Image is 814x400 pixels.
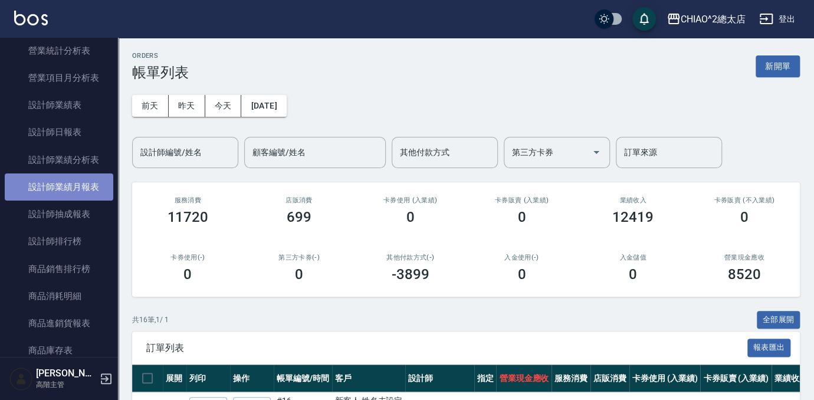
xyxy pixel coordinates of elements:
[590,365,629,392] th: 店販消費
[132,64,189,81] h3: 帳單列表
[5,310,113,337] a: 商品進銷貨報表
[747,342,791,353] a: 報表匯出
[592,196,675,204] h2: 業績收入
[5,146,113,173] a: 設計師業績分析表
[132,95,169,117] button: 前天
[700,365,772,392] th: 卡券販賣 (入業績)
[132,52,189,60] h2: ORDERS
[5,173,113,201] a: 設計師業績月報表
[392,266,429,283] h3: -3899
[369,254,452,261] h2: 其他付款方式(-)
[587,143,606,162] button: Open
[9,367,33,391] img: Person
[205,95,242,117] button: 今天
[258,196,341,204] h2: 店販消費
[146,342,747,354] span: 訂單列表
[295,266,303,283] h3: 0
[36,379,96,390] p: 高階主管
[703,254,786,261] h2: 營業現金應收
[405,365,474,392] th: 設計師
[287,209,311,225] h3: 699
[740,209,749,225] h3: 0
[474,365,497,392] th: 指定
[5,283,113,310] a: 商品消耗明細
[5,255,113,283] a: 商品銷售排行榜
[747,339,791,357] button: 報表匯出
[592,254,675,261] h2: 入金儲值
[703,196,786,204] h2: 卡券販賣 (不入業績)
[632,7,656,31] button: save
[5,91,113,119] a: 設計師業績表
[480,196,563,204] h2: 卡券販賣 (入業績)
[36,368,96,379] h5: [PERSON_NAME]
[332,365,406,392] th: 客戶
[132,314,169,325] p: 共 16 筆, 1 / 1
[146,254,229,261] h2: 卡券使用(-)
[552,365,590,392] th: 服務消費
[5,201,113,228] a: 設計師抽成報表
[5,64,113,91] a: 營業項目月分析表
[146,196,229,204] h3: 服務消費
[629,365,701,392] th: 卡券使用 (入業績)
[186,365,230,392] th: 列印
[258,254,341,261] h2: 第三方卡券(-)
[772,365,810,392] th: 業績收入
[230,365,274,392] th: 操作
[517,209,526,225] h3: 0
[754,8,800,30] button: 登出
[480,254,563,261] h2: 入金使用(-)
[517,266,526,283] h3: 0
[612,209,654,225] h3: 12419
[167,209,208,225] h3: 11720
[406,209,415,225] h3: 0
[5,337,113,364] a: 商品庫存表
[14,11,48,25] img: Logo
[369,196,452,204] h2: 卡券使用 (入業績)
[169,95,205,117] button: 昨天
[163,365,186,392] th: 展開
[5,119,113,146] a: 設計師日報表
[274,365,332,392] th: 帳單編號/時間
[757,311,800,329] button: 全部展開
[662,7,750,31] button: CHIAO^2總太店
[496,365,552,392] th: 營業現金應收
[241,95,286,117] button: [DATE]
[681,12,746,27] div: CHIAO^2總太店
[756,55,800,77] button: 新開單
[629,266,637,283] h3: 0
[5,37,113,64] a: 營業統計分析表
[5,228,113,255] a: 設計師排行榜
[728,266,761,283] h3: 8520
[183,266,192,283] h3: 0
[756,60,800,71] a: 新開單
